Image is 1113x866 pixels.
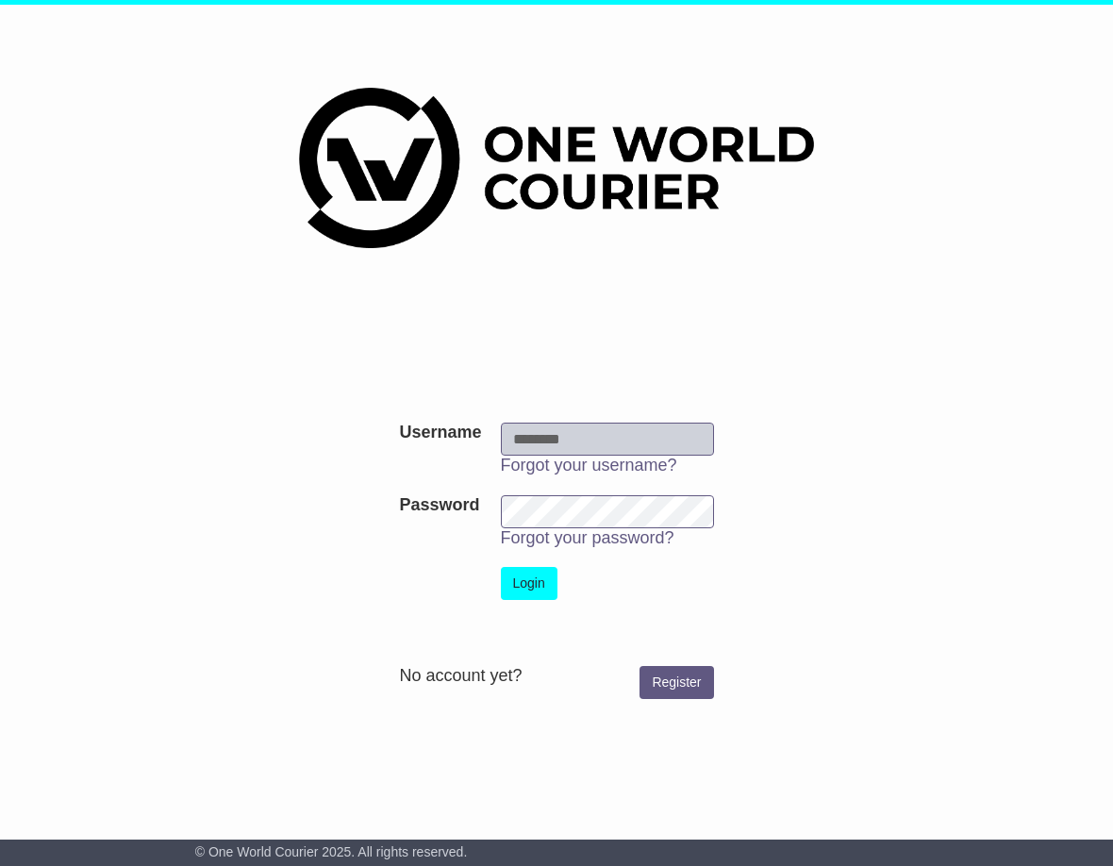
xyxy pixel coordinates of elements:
a: Forgot your username? [501,456,677,475]
a: Register [640,666,713,699]
img: One World [299,88,814,248]
span: © One World Courier 2025. All rights reserved. [195,844,468,859]
a: Forgot your password? [501,528,674,547]
label: Username [399,423,481,443]
div: No account yet? [399,666,713,687]
label: Password [399,495,479,516]
button: Login [501,567,557,600]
